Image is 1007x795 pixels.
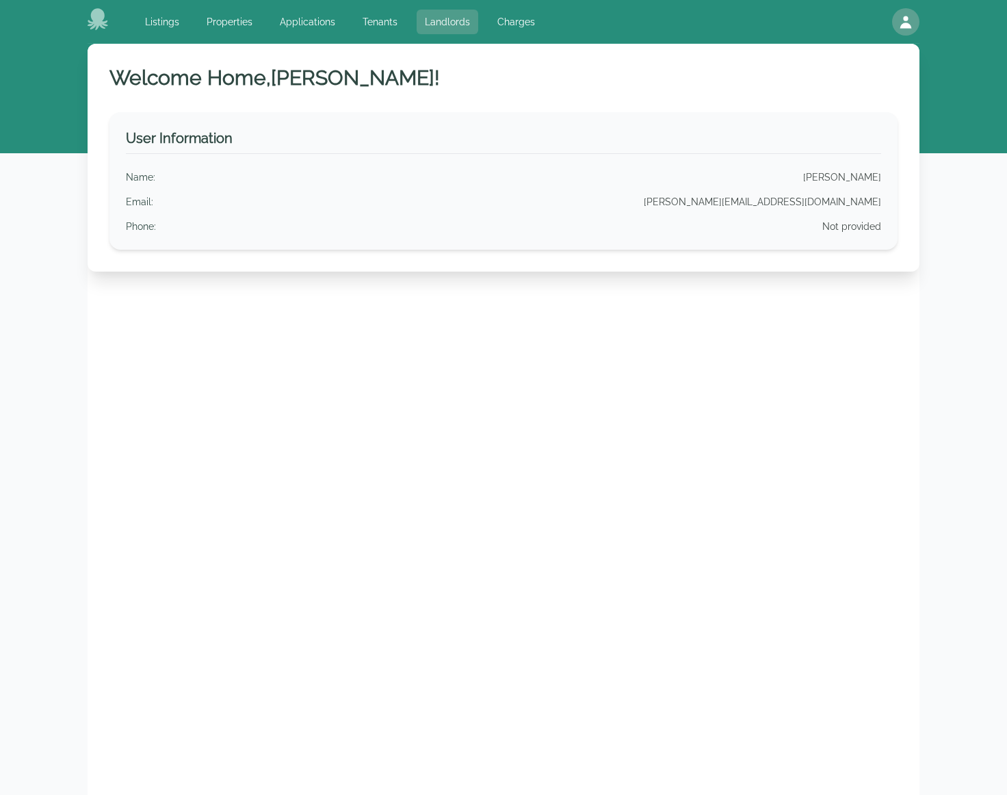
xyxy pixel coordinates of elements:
[198,10,261,34] a: Properties
[126,129,881,154] h3: User Information
[137,10,187,34] a: Listings
[822,220,881,233] p: Not provided
[354,10,406,34] a: Tenants
[126,220,156,233] p: Phone :
[489,10,543,34] a: Charges
[272,10,343,34] a: Applications
[109,66,898,90] h1: Welcome Home, [PERSON_NAME] !
[417,10,478,34] a: Landlords
[126,195,153,209] p: Email :
[644,195,881,209] p: [PERSON_NAME][EMAIL_ADDRESS][DOMAIN_NAME]
[803,170,881,184] p: [PERSON_NAME]
[126,170,155,184] p: Name :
